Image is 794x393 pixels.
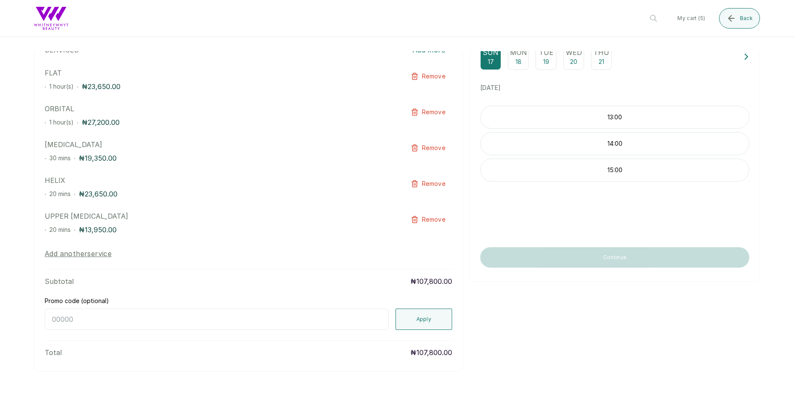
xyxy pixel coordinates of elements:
button: Continue [480,247,749,268]
span: 30 mins [49,154,71,162]
span: Back [740,15,753,22]
div: · · [45,189,371,199]
button: My cart (5) [671,8,712,29]
p: 21 [599,58,604,66]
button: Remove [404,175,452,192]
p: Total [45,347,62,358]
button: Back [719,8,760,29]
input: 00000 [45,309,389,330]
p: ORBITAL [45,104,371,114]
button: Add anotherservice [45,249,112,259]
p: Thu [593,47,609,58]
p: ₦107,800.00 [410,347,452,358]
p: Mon [510,47,527,58]
span: Remove [422,144,445,152]
p: ₦107,800.00 [410,276,452,286]
div: · · [45,81,371,92]
p: Wed [566,47,582,58]
button: Remove [404,104,452,121]
p: 17 [488,58,494,66]
p: FLAT [45,68,371,78]
div: · · [45,153,371,163]
p: 14:00 [481,139,749,148]
p: ₦19,350.00 [79,153,117,163]
p: 15:00 [481,166,749,174]
span: 1 hour(s) [49,118,74,126]
button: Remove [404,211,452,228]
p: ₦23,650.00 [79,189,118,199]
div: · · [45,117,371,127]
span: Remove [422,72,445,81]
span: Remove [422,215,445,224]
p: 20 [570,58,577,66]
button: Remove [404,139,452,156]
p: HELIX [45,175,371,185]
p: ₦23,650.00 [82,81,120,92]
p: Tue [539,47,553,58]
label: Promo code (optional) [45,297,109,305]
p: UPPER [MEDICAL_DATA] [45,211,371,221]
span: Remove [422,108,445,116]
button: Apply [396,309,453,330]
span: 20 mins [49,226,71,233]
span: 1 hour(s) [49,83,74,90]
span: Remove [422,179,445,188]
p: Subtotal [45,276,74,286]
div: · · [45,225,371,235]
img: business logo [34,7,68,30]
p: [MEDICAL_DATA] [45,139,371,150]
p: ₦13,950.00 [79,225,117,235]
p: 19 [543,58,549,66]
p: [DATE] [480,84,749,92]
p: Sun [483,47,499,58]
span: 20 mins [49,190,71,197]
p: 13:00 [481,113,749,121]
button: Remove [404,68,452,85]
p: ₦27,200.00 [82,117,120,127]
p: 18 [516,58,522,66]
